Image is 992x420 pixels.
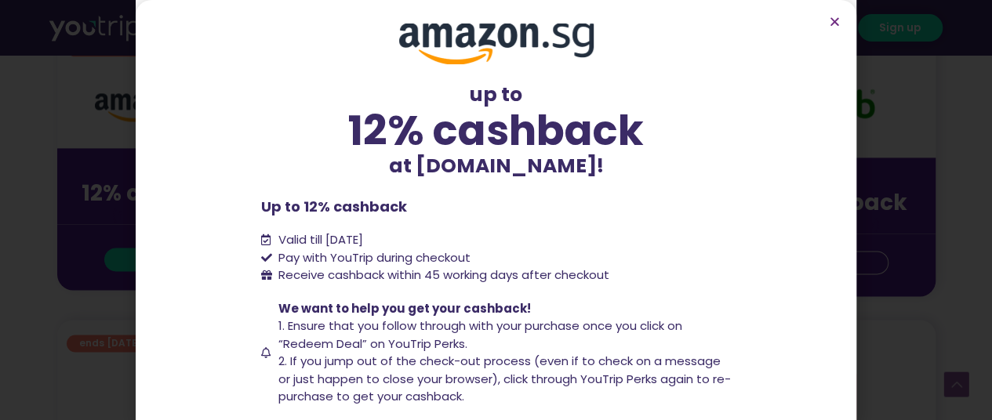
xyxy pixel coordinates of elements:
span: Receive cashback within 45 working days after checkout [274,266,609,284]
span: We want to help you get your cashback! [278,300,531,317]
div: up to at [DOMAIN_NAME]! [261,80,732,180]
a: Close [829,16,841,27]
p: Up to 12% cashback [261,196,732,217]
div: 12% cashback [261,110,732,151]
span: Valid till [DATE] [274,231,363,249]
span: 1. Ensure that you follow through with your purchase once you click on “Redeem Deal” on YouTrip P... [278,317,682,352]
span: Pay with YouTrip during checkout [274,249,471,267]
span: 2. If you jump out of the check-out process (even if to check on a message or just happen to clos... [278,353,731,404]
